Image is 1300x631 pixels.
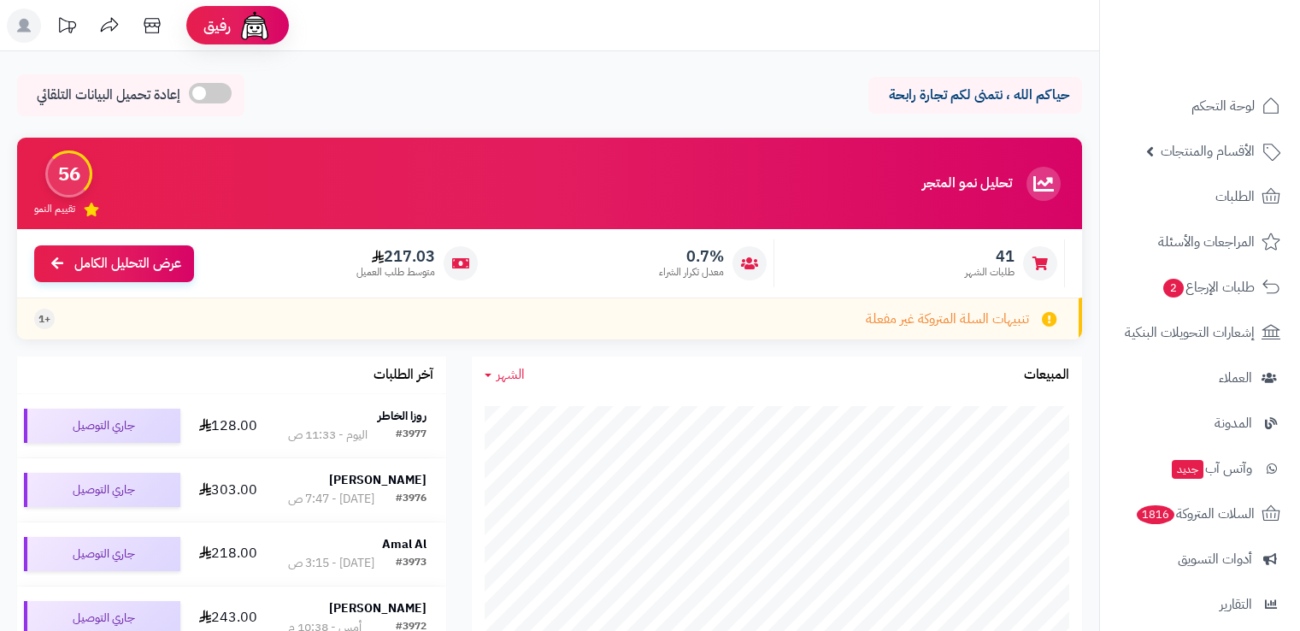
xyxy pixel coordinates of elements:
strong: روزا الخاطر [378,407,426,425]
a: العملاء [1110,357,1290,398]
div: جاري التوصيل [24,537,180,571]
td: 128.00 [187,394,268,457]
span: طلبات الشهر [965,265,1015,280]
span: 2 [1163,279,1184,298]
td: 218.00 [187,522,268,586]
span: وآتس آب [1170,457,1252,481]
span: لوحة التحكم [1191,94,1255,118]
div: اليوم - 11:33 ص [288,427,368,444]
span: المراجعات والأسئلة [1158,230,1255,254]
span: متوسط طلب العميل [356,265,435,280]
div: #3976 [396,491,426,508]
a: المراجعات والأسئلة [1110,221,1290,262]
span: 41 [965,247,1015,266]
span: السلات المتروكة [1135,502,1255,526]
a: تحديثات المنصة [45,9,88,47]
a: أدوات التسويق [1110,539,1290,580]
span: تنبيهات السلة المتروكة غير مفعلة [866,310,1029,329]
span: إعادة تحميل البيانات التلقائي [37,86,180,105]
div: [DATE] - 7:47 ص [288,491,374,508]
strong: [PERSON_NAME] [329,471,426,489]
a: عرض التحليل الكامل [34,245,194,282]
div: #3977 [396,427,426,444]
span: إشعارات التحويلات البنكية [1125,321,1255,345]
h3: تحليل نمو المتجر [922,176,1012,192]
p: حياكم الله ، نتمنى لكم تجارة رابحة [881,86,1069,105]
td: 303.00 [187,458,268,522]
a: طلبات الإرجاع2 [1110,267,1290,308]
a: الطلبات [1110,176,1290,217]
span: جديد [1172,460,1203,479]
div: جاري التوصيل [24,473,180,507]
h3: آخر الطلبات [374,368,433,383]
a: التقارير [1110,584,1290,625]
strong: Amal Al [382,535,426,553]
a: المدونة [1110,403,1290,444]
div: جاري التوصيل [24,409,180,443]
span: 0.7% [659,247,724,266]
span: تقييم النمو [34,202,75,216]
span: رفيق [203,15,231,36]
strong: [PERSON_NAME] [329,599,426,617]
span: 1816 [1137,505,1174,524]
span: الطلبات [1215,185,1255,209]
span: الأقسام والمنتجات [1161,139,1255,163]
span: +1 [38,312,50,327]
span: المدونة [1215,411,1252,435]
div: #3973 [396,555,426,572]
span: الشهر [497,364,525,385]
a: إشعارات التحويلات البنكية [1110,312,1290,353]
img: ai-face.png [238,9,272,43]
a: السلات المتروكة1816 [1110,493,1290,534]
a: وآتس آبجديد [1110,448,1290,489]
span: معدل تكرار الشراء [659,265,724,280]
a: لوحة التحكم [1110,86,1290,127]
h3: المبيعات [1024,368,1069,383]
span: العملاء [1219,366,1252,390]
span: طلبات الإرجاع [1162,275,1255,299]
span: 217.03 [356,247,435,266]
span: أدوات التسويق [1178,547,1252,571]
span: عرض التحليل الكامل [74,254,181,274]
a: الشهر [485,365,525,385]
span: التقارير [1220,593,1252,616]
div: [DATE] - 3:15 ص [288,555,374,572]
